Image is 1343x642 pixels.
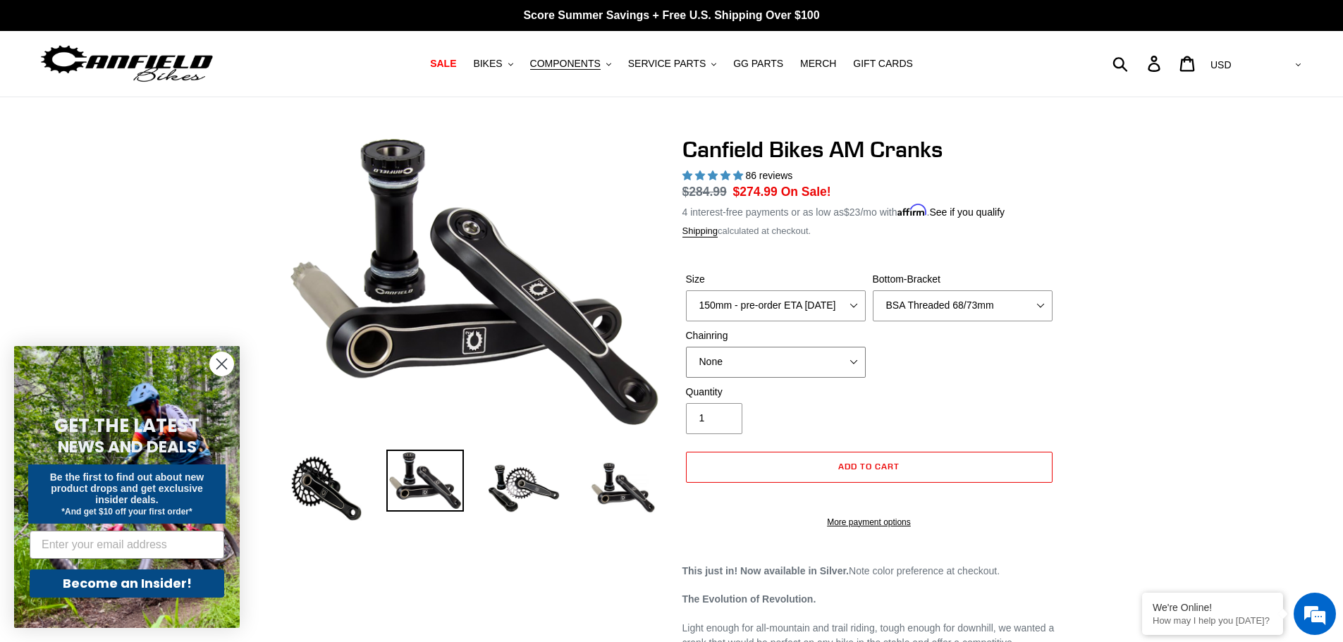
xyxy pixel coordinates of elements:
strong: This just in! Now available in Silver. [682,565,850,576]
span: MERCH [800,58,836,70]
span: Affirm [897,204,927,216]
a: GG PARTS [726,54,790,73]
span: $23 [844,206,860,218]
div: We're Online! [1153,602,1273,613]
p: How may I help you today? [1153,615,1273,626]
span: GIFT CARDS [853,58,913,70]
a: See if you qualify - Learn more about Affirm Financing (opens in modal) [929,206,1005,218]
img: Load image into Gallery viewer, CANFIELD-AM_DH-CRANKS [584,450,661,527]
a: More payment options [686,516,1053,529]
img: Load image into Gallery viewer, Canfield Bikes AM Cranks [485,450,563,527]
p: 4 interest-free payments or as low as /mo with . [682,202,1005,220]
img: Canfield Bikes [39,42,215,86]
label: Quantity [686,385,866,400]
label: Size [686,272,866,287]
button: Add to cart [686,452,1053,483]
span: 86 reviews [745,170,792,181]
label: Chainring [686,328,866,343]
div: Minimize live chat window [231,7,265,41]
input: Enter your email address [30,531,224,559]
span: SALE [430,58,456,70]
div: calculated at checkout. [682,224,1056,238]
a: Shipping [682,226,718,237]
button: Become an Insider! [30,569,224,598]
s: $284.99 [682,185,727,199]
input: Search [1120,48,1156,79]
button: BIKES [466,54,520,73]
button: COMPONENTS [523,54,618,73]
img: d_696896380_company_1647369064580_696896380 [45,70,80,106]
button: Close dialog [209,352,234,376]
button: SERVICE PARTS [621,54,723,73]
strong: The Evolution of Revolution. [682,593,816,605]
span: GET THE LATEST [54,413,200,438]
span: *And get $10 off your first order* [61,507,192,517]
a: SALE [423,54,463,73]
img: Load image into Gallery viewer, Canfield Cranks [386,450,464,512]
label: Bottom-Bracket [873,272,1053,287]
span: NEWS AND DEALS [58,436,197,458]
a: MERCH [793,54,843,73]
span: Add to cart [838,461,900,471]
span: We're online! [82,178,195,320]
span: COMPONENTS [530,58,601,70]
a: GIFT CARDS [846,54,920,73]
span: GG PARTS [733,58,783,70]
div: Chat with us now [94,79,258,97]
textarea: Type your message and hit 'Enter' [7,385,269,434]
span: SERVICE PARTS [628,58,706,70]
span: On Sale! [781,183,831,201]
p: Note color preference at checkout. [682,564,1056,579]
div: Navigation go back [16,78,37,99]
span: Be the first to find out about new product drops and get exclusive insider deals. [50,471,204,505]
img: Load image into Gallery viewer, Canfield Bikes AM Cranks [288,450,365,527]
span: 4.97 stars [682,170,746,181]
span: BIKES [473,58,502,70]
span: $274.99 [733,185,778,199]
h1: Canfield Bikes AM Cranks [682,136,1056,163]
